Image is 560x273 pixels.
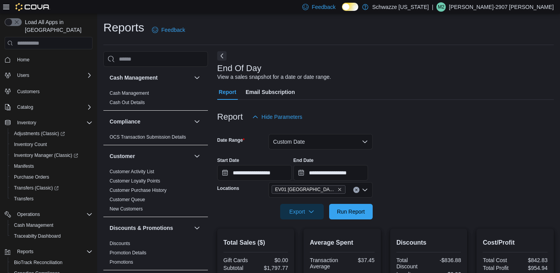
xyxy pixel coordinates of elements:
[110,74,191,82] button: Cash Management
[8,231,96,242] button: Traceabilty Dashboard
[14,185,59,191] span: Transfers (Classic)
[14,247,37,256] button: Reports
[2,117,96,128] button: Inventory
[11,194,37,203] a: Transfers
[14,71,32,80] button: Users
[110,196,145,203] span: Customer Queue
[110,240,130,247] span: Discounts
[293,157,314,163] label: End Date
[103,89,208,110] div: Cash Management
[344,257,375,263] div: $37.45
[2,70,96,81] button: Users
[11,172,52,182] a: Purchase Orders
[110,187,167,193] span: Customer Purchase History
[269,134,373,150] button: Custom Date
[103,167,208,217] div: Customer
[8,220,96,231] button: Cash Management
[217,185,239,191] label: Locations
[11,140,50,149] a: Inventory Count
[432,2,433,12] p: |
[337,208,365,216] span: Run Report
[14,222,53,228] span: Cash Management
[275,186,336,193] span: EV01 [GEOGRAPHIC_DATA]
[14,71,92,80] span: Users
[110,224,173,232] h3: Discounts & Promotions
[2,246,96,257] button: Reports
[396,257,427,270] div: Total Discount
[110,259,133,265] span: Promotions
[103,239,208,270] div: Discounts & Promotions
[14,259,63,266] span: BioTrack Reconciliation
[14,118,39,127] button: Inventory
[14,163,34,169] span: Manifests
[17,72,29,78] span: Users
[110,224,191,232] button: Discounts & Promotions
[223,238,288,247] h2: Total Sales ($)
[14,152,78,158] span: Inventory Manager (Classic)
[8,183,96,193] a: Transfers (Classic)
[110,99,145,106] span: Cash Out Details
[11,183,92,193] span: Transfers (Classic)
[110,197,145,202] a: Customer Queue
[161,26,185,34] span: Feedback
[11,151,81,160] a: Inventory Manager (Classic)
[14,103,92,112] span: Catalog
[110,90,149,96] a: Cash Management
[110,118,140,125] h3: Compliance
[483,265,513,271] div: Total Profit
[310,238,375,247] h2: Average Spent
[103,132,208,145] div: Compliance
[342,3,358,11] input: Dark Mode
[110,100,145,105] a: Cash Out Details
[110,206,143,212] a: New Customers
[17,104,33,110] span: Catalog
[223,257,254,263] div: Gift Cards
[11,151,92,160] span: Inventory Manager (Classic)
[219,84,236,100] span: Report
[8,193,96,204] button: Transfers
[310,257,340,270] div: Transaction Average
[17,57,30,63] span: Home
[249,109,305,125] button: Hide Parameters
[11,140,92,149] span: Inventory Count
[14,130,65,137] span: Adjustments (Classic)
[217,51,227,61] button: Next
[110,152,191,160] button: Customer
[14,87,43,96] a: Customers
[8,161,96,172] button: Manifests
[353,187,359,193] button: Clear input
[11,162,37,171] a: Manifests
[17,211,40,217] span: Operations
[372,2,429,12] p: Schwazze [US_STATE]
[103,20,144,35] h1: Reports
[11,231,64,241] a: Traceabilty Dashboard
[8,128,96,139] a: Adjustments (Classic)
[2,85,96,97] button: Customers
[149,22,188,38] a: Feedback
[110,118,191,125] button: Compliance
[16,3,50,11] img: Cova
[8,150,96,161] a: Inventory Manager (Classic)
[11,129,92,138] span: Adjustments (Classic)
[217,165,292,181] input: Press the down key to open a popover containing a calendar.
[217,137,245,143] label: Date Range
[17,249,33,255] span: Reports
[438,2,445,12] span: M2
[110,152,135,160] h3: Customer
[436,2,446,12] div: Matthew-2907 Padilla
[110,169,154,174] a: Customer Activity List
[110,178,160,184] a: Customer Loyalty Points
[217,157,239,163] label: Start Date
[14,141,47,148] span: Inventory Count
[8,257,96,268] button: BioTrack Reconciliation
[11,172,92,182] span: Purchase Orders
[217,112,243,122] h3: Report
[11,258,92,267] span: BioTrack Reconciliation
[257,257,288,263] div: $0.00
[11,221,56,230] a: Cash Management
[257,265,288,271] div: $1,797.77
[517,257,548,263] div: $842.83
[110,250,147,256] span: Promotion Details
